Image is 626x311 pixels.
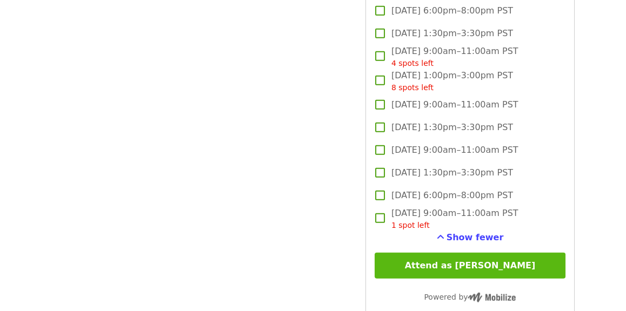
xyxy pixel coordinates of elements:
[391,4,513,17] span: [DATE] 6:00pm–8:00pm PST
[391,59,434,67] span: 4 spots left
[391,207,518,231] span: [DATE] 9:00am–11:00am PST
[391,45,518,69] span: [DATE] 9:00am–11:00am PST
[424,293,516,301] span: Powered by
[391,83,434,92] span: 8 spots left
[391,144,518,157] span: [DATE] 9:00am–11:00am PST
[391,166,513,179] span: [DATE] 1:30pm–3:30pm PST
[468,293,516,302] img: Powered by Mobilize
[391,98,518,111] span: [DATE] 9:00am–11:00am PST
[375,253,565,279] button: Attend as [PERSON_NAME]
[391,189,513,202] span: [DATE] 6:00pm–8:00pm PST
[447,232,504,242] span: Show fewer
[391,121,513,134] span: [DATE] 1:30pm–3:30pm PST
[391,221,430,229] span: 1 spot left
[391,69,513,93] span: [DATE] 1:00pm–3:00pm PST
[437,231,504,244] button: See more timeslots
[391,27,513,40] span: [DATE] 1:30pm–3:30pm PST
